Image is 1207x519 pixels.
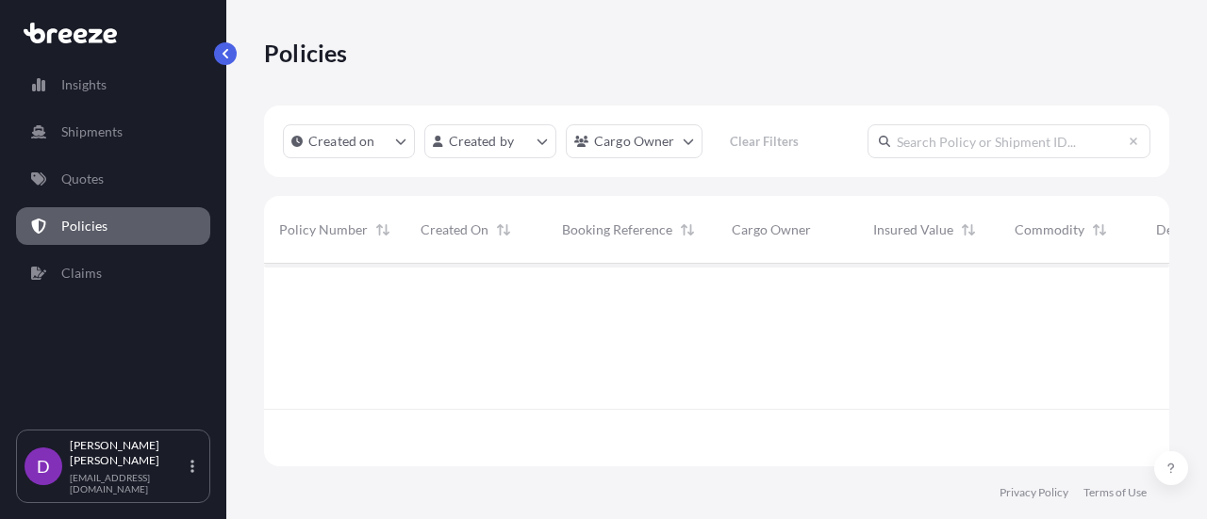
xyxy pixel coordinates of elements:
[16,160,210,198] a: Quotes
[61,122,123,141] p: Shipments
[16,254,210,292] a: Claims
[730,132,799,151] p: Clear Filters
[16,113,210,151] a: Shipments
[61,217,107,235] p: Policies
[566,124,703,158] button: cargoOwner Filter options
[492,219,515,241] button: Sort
[732,220,811,239] span: Cargo Owner
[61,170,104,188] p: Quotes
[37,457,50,476] span: D
[16,66,210,104] a: Insights
[264,38,348,68] p: Policies
[1000,485,1068,500] a: Privacy Policy
[1015,220,1084,239] span: Commodity
[1088,219,1111,241] button: Sort
[1083,485,1147,500] a: Terms of Use
[562,220,672,239] span: Booking Reference
[594,132,675,151] p: Cargo Owner
[873,220,953,239] span: Insured Value
[70,472,187,495] p: [EMAIL_ADDRESS][DOMAIN_NAME]
[712,126,818,156] button: Clear Filters
[676,219,699,241] button: Sort
[61,75,107,94] p: Insights
[283,124,415,158] button: createdOn Filter options
[16,207,210,245] a: Policies
[421,220,488,239] span: Created On
[957,219,980,241] button: Sort
[308,132,375,151] p: Created on
[70,438,187,468] p: [PERSON_NAME] [PERSON_NAME]
[61,264,102,283] p: Claims
[424,124,556,158] button: createdBy Filter options
[279,220,368,239] span: Policy Number
[868,124,1150,158] input: Search Policy or Shipment ID...
[372,219,394,241] button: Sort
[449,132,515,151] p: Created by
